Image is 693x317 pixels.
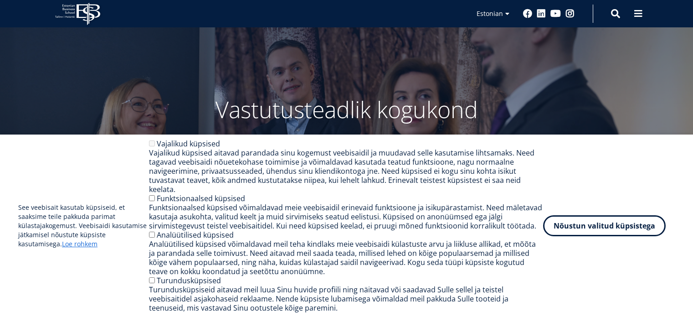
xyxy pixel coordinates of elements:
div: Funktsionaalsed küpsised võimaldavad meie veebisaidil erinevaid funktsioone ja isikupärastamist. ... [149,203,543,230]
button: Nõustun valitud küpsistega [543,215,666,236]
div: Vajalikud küpsised aitavad parandada sinu kogemust veebisaidil ja muudavad selle kasutamise lihts... [149,148,543,194]
a: Instagram [565,9,575,18]
label: Turundusküpsised [157,275,221,286]
a: Loe rohkem [62,239,98,249]
p: See veebisait kasutab küpsiseid, et saaksime teile pakkuda parimat külastajakogemust. Veebisaidi ... [18,203,149,249]
label: Funktsionaalsed küpsised [157,193,245,203]
a: Youtube [550,9,561,18]
a: Facebook [523,9,532,18]
label: Vajalikud küpsised [157,139,220,149]
div: Analüütilised küpsised võimaldavad meil teha kindlaks meie veebisaidi külastuste arvu ja liikluse... [149,239,543,276]
div: Turundusküpsiseid aitavad meil luua Sinu huvide profiili ning näitavad või saadavad Sulle sellel ... [149,285,543,312]
label: Analüütilised küpsised [157,230,234,240]
a: Linkedin [537,9,546,18]
p: Vastutusteadlik kogukond [105,96,588,123]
